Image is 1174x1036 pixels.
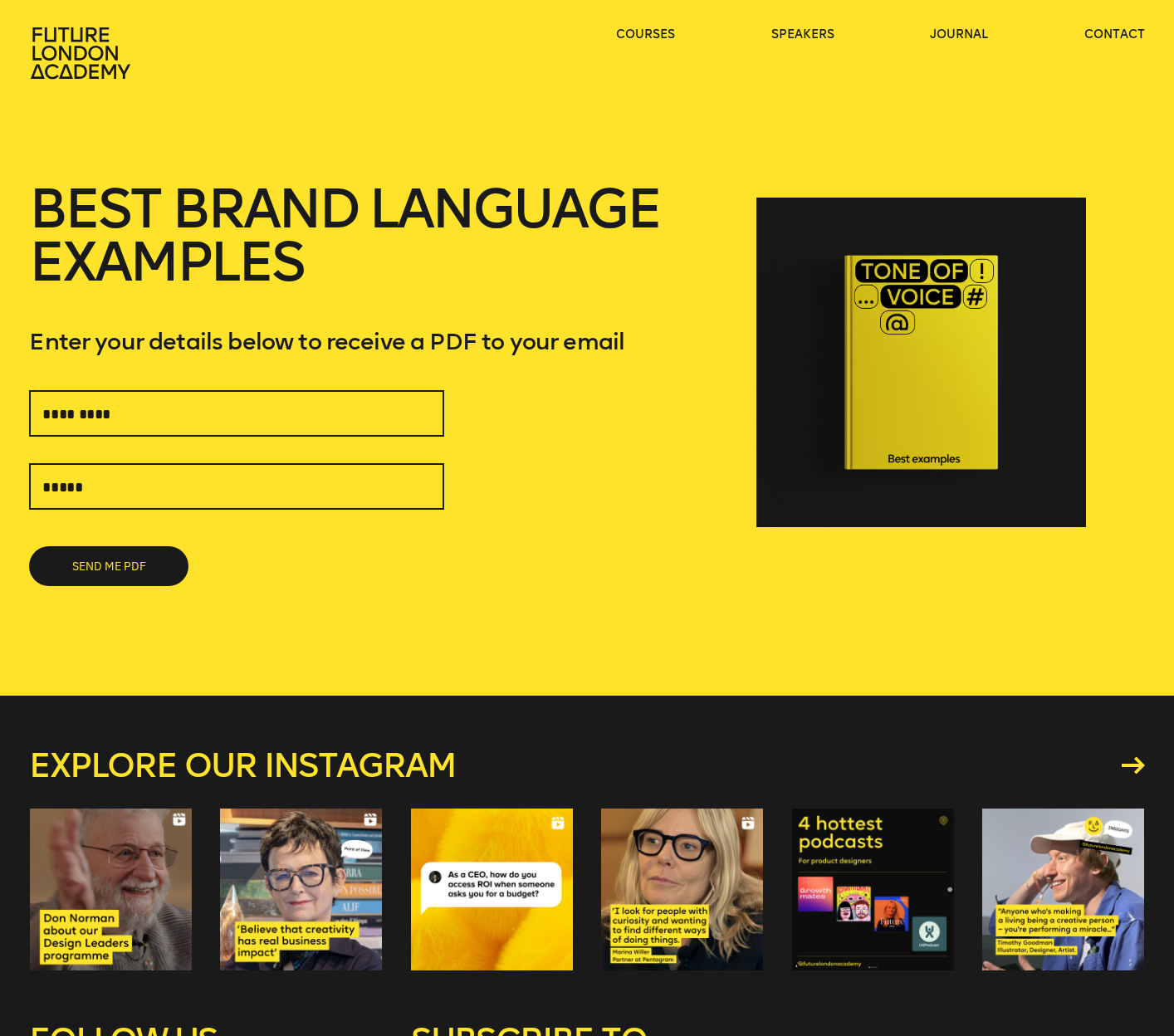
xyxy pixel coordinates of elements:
[29,183,726,329] h1: Best Brand Language examples
[29,329,726,355] p: Enter your details below to receive a PDF to your email
[29,546,188,586] button: SEND ME PDF
[771,27,834,43] a: speakers
[1084,27,1145,43] a: contact
[930,27,988,43] a: journal
[616,27,675,43] a: courses
[29,749,1144,782] a: Explore our instagram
